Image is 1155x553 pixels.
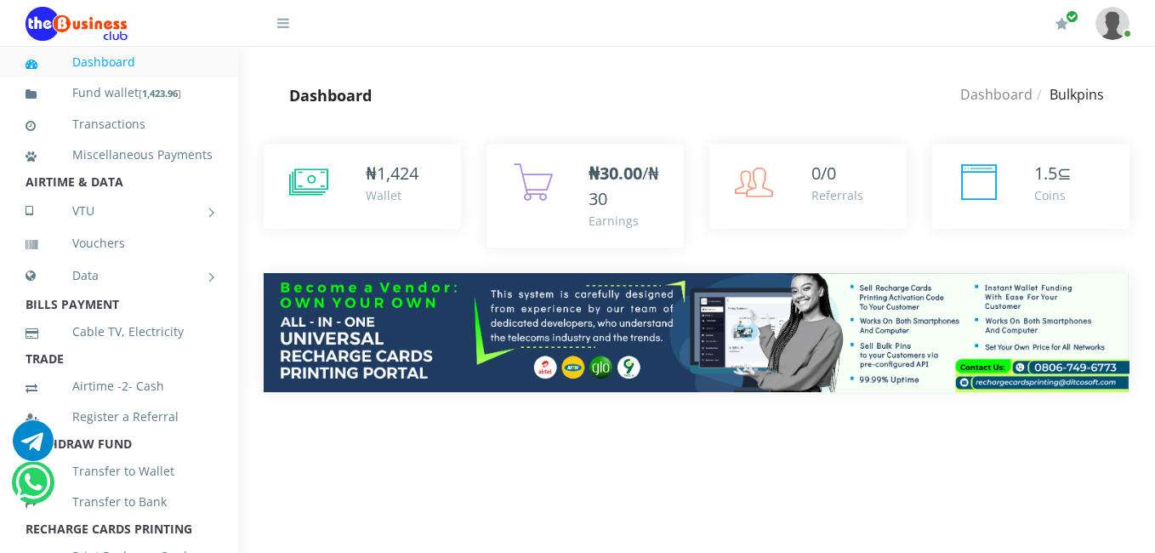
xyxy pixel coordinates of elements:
a: Chat for support [15,475,50,503]
a: Miscellaneous Payments [26,135,213,174]
a: ₦30.00/₦30 Earnings [486,144,684,248]
img: User [1095,7,1129,40]
small: [ ] [139,87,181,100]
a: Dashboard [960,85,1033,104]
a: ₦1,424 Wallet [264,144,461,229]
img: multitenant_rcp.png [264,273,1129,392]
a: Register a Referral [26,397,213,436]
strong: Dashboard [289,85,372,105]
li: Bulkpins [1033,84,1104,105]
i: Renew/Upgrade Subscription [1055,17,1068,31]
a: Transfer to Wallet [26,452,213,491]
span: 1.5 [1034,162,1057,185]
a: 0/0 Referrals [709,144,907,229]
a: Dashboard [26,43,213,82]
a: Chat for support [13,433,54,461]
b: ₦30.00 [589,162,642,185]
a: Airtime -2- Cash [26,367,213,406]
div: Earnings [589,212,667,230]
div: ⊆ [1034,161,1072,186]
div: Wallet [366,186,418,204]
span: /₦30 [589,162,659,210]
a: Fund wallet[1,423.96] [26,73,213,113]
a: Transfer to Bank [26,482,213,522]
a: VTU [26,190,213,232]
div: Referrals [811,186,863,204]
span: Renew/Upgrade Subscription [1066,10,1078,23]
span: 1,424 [377,162,418,185]
b: 1,423.96 [142,87,178,100]
div: Coins [1034,186,1072,204]
a: Data [26,254,213,297]
a: Transactions [26,105,213,144]
img: Logo [26,7,128,41]
a: Vouchers [26,224,213,263]
div: ₦ [366,161,418,186]
span: 0/0 [811,162,836,185]
a: Cable TV, Electricity [26,312,213,351]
